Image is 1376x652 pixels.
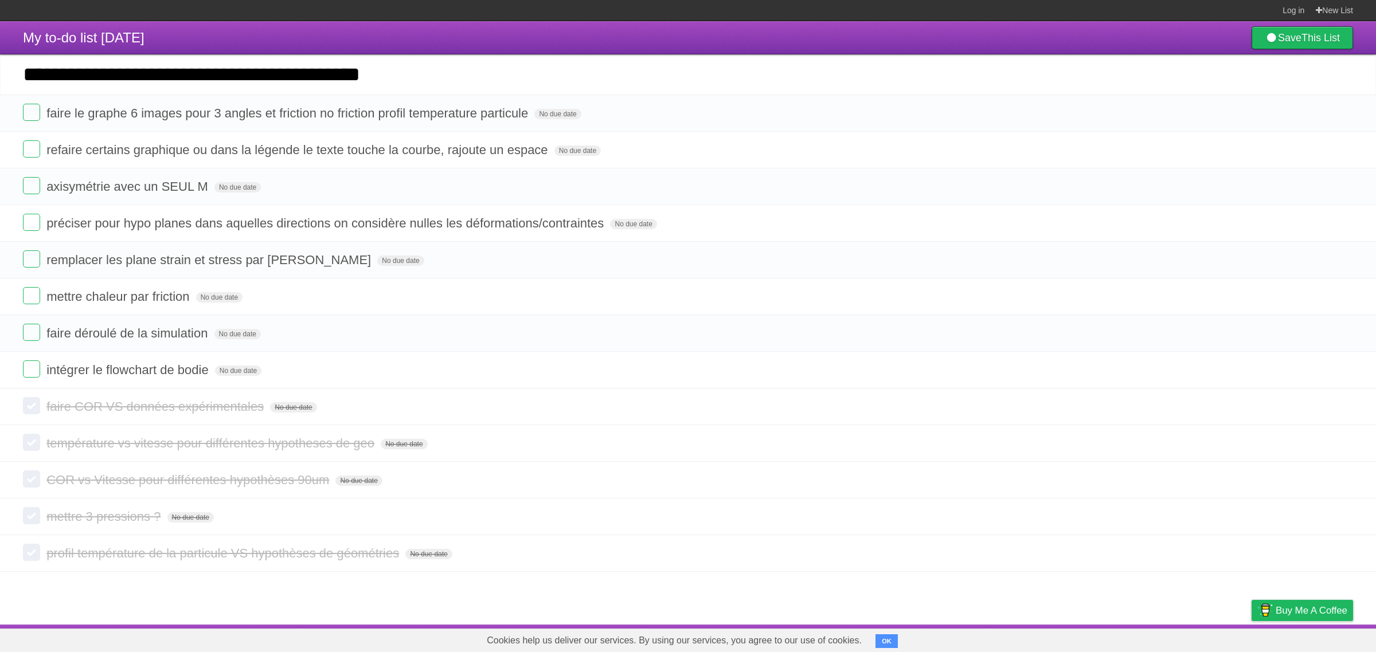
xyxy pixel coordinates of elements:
[1237,627,1266,649] a: Privacy
[335,476,382,486] span: No due date
[554,146,601,156] span: No due date
[46,289,192,304] span: mettre chaleur par friction
[475,629,873,652] span: Cookies help us deliver our services. By using our services, you agree to our use of cookies.
[875,634,898,648] button: OK
[534,109,581,119] span: No due date
[1301,32,1340,44] b: This List
[270,402,316,413] span: No due date
[214,329,261,339] span: No due date
[23,214,40,231] label: Done
[23,544,40,561] label: Done
[214,182,261,193] span: No due date
[46,326,210,340] span: faire déroulé de la simulation
[23,397,40,414] label: Done
[23,140,40,158] label: Done
[23,470,40,488] label: Done
[23,177,40,194] label: Done
[23,507,40,524] label: Done
[46,399,267,414] span: faire COR VS données expérimentales
[46,509,163,524] span: mettre 3 pressions ?
[1137,627,1183,649] a: Developers
[196,292,243,303] span: No due date
[23,250,40,268] label: Done
[167,512,214,523] span: No due date
[1099,627,1123,649] a: About
[377,256,424,266] span: No due date
[46,253,374,267] span: remplacer les plane strain et stress par [PERSON_NAME]
[23,324,40,341] label: Done
[405,549,452,559] span: No due date
[23,434,40,451] label: Done
[215,366,261,376] span: No due date
[46,179,211,194] span: axisymétrie avec un SEUL M
[610,219,656,229] span: No due date
[1276,600,1347,620] span: Buy me a coffee
[381,439,427,449] span: No due date
[1252,600,1353,621] a: Buy me a coffee
[46,436,377,450] span: température vs vitesse pour différentes hypotheses de geo
[1257,600,1273,620] img: Buy me a coffee
[1198,627,1223,649] a: Terms
[46,363,212,377] span: intégrer le flowchart de bodie
[46,473,332,487] span: COR vs Vitesse pour différentes hypothèses 90um
[1281,627,1353,649] a: Suggest a feature
[23,360,40,378] label: Done
[23,104,40,121] label: Done
[46,143,550,157] span: refaire certains graphique ou dans la légende le texte touche la courbe, rajoute un espace
[23,287,40,304] label: Done
[1252,26,1353,49] a: SaveThis List
[46,216,607,230] span: préciser pour hypo planes dans aquelles directions on considère nulles les déformations/contraintes
[46,106,531,120] span: faire le graphe 6 images pour 3 angles et friction no friction profil temperature particule
[46,546,402,560] span: profil température de la particule VS hypothèses de géométries
[23,30,144,45] span: My to-do list [DATE]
